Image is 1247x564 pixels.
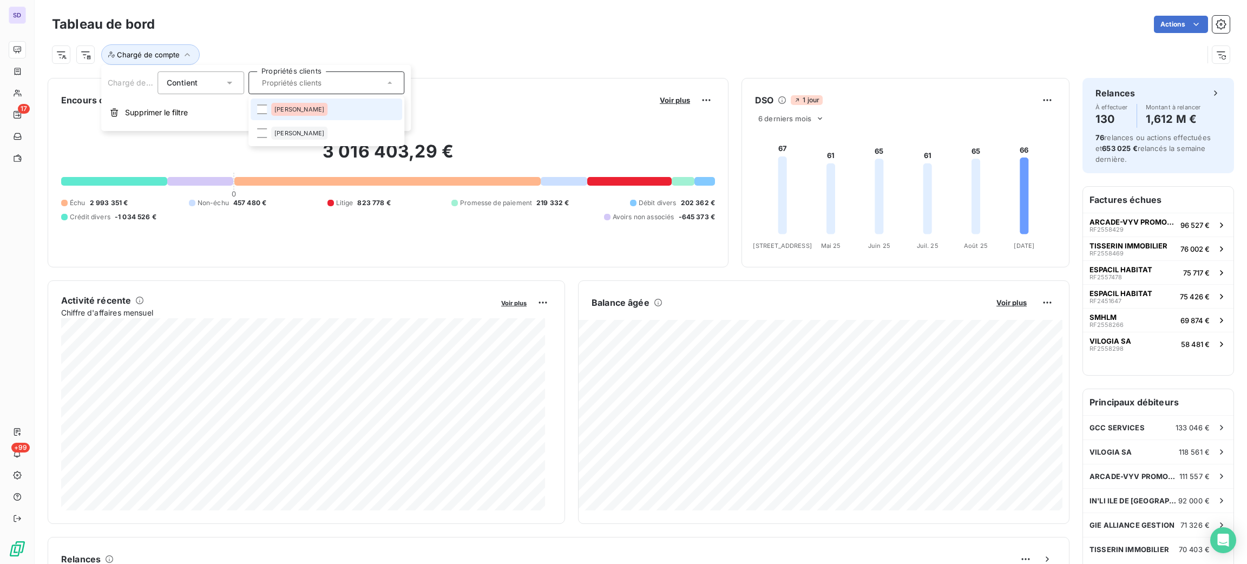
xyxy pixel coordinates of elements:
span: Chargé de compte [117,50,180,59]
span: -645 373 € [679,212,716,222]
h6: Activité récente [61,294,131,307]
span: ESPACIL HABITAT [1090,265,1152,274]
span: 71 326 € [1180,521,1210,529]
span: TISSERIN IMMOBILIER [1090,545,1169,554]
h2: 3 016 403,29 € [61,141,715,173]
span: IN'LI ILE DE [GEOGRAPHIC_DATA] [1090,496,1178,505]
tspan: Mai 25 [821,242,841,250]
button: Voir plus [657,95,693,105]
button: SMHLMRF255826669 874 € [1083,308,1233,332]
tspan: [STREET_ADDRESS] [753,242,811,250]
span: RF2558429 [1090,226,1124,233]
button: VILOGIA SARF255829858 481 € [1083,332,1233,356]
h4: 1,612 M € [1146,110,1201,128]
span: 76 002 € [1180,245,1210,253]
span: [PERSON_NAME] [274,130,324,136]
span: -1 034 526 € [115,212,156,222]
span: 202 362 € [681,198,715,208]
span: 1 jour [791,95,823,105]
span: 219 332 € [536,198,569,208]
span: 69 874 € [1180,316,1210,325]
span: Voir plus [996,298,1027,307]
span: 2 993 351 € [90,198,128,208]
span: Chargé de compte [108,78,175,87]
span: Non-échu [198,198,229,208]
span: Avoirs non associés [613,212,674,222]
span: ESPACIL HABITAT [1090,289,1152,298]
span: 75 426 € [1180,292,1210,301]
span: SMHLM [1090,313,1117,322]
span: RF2558298 [1090,345,1124,352]
span: RF2558469 [1090,250,1124,257]
button: Actions [1154,16,1208,33]
span: 823 778 € [357,198,390,208]
h4: 130 [1095,110,1128,128]
span: 0 [232,189,236,198]
span: ARCADE-VYV PROMOTION IDF [1090,218,1176,226]
h6: DSO [755,94,773,107]
span: 118 561 € [1179,448,1210,456]
span: TISSERIN IMMOBILIER [1090,241,1167,250]
button: Voir plus [498,298,530,307]
span: VILOGIA SA [1090,337,1131,345]
span: 653 025 € [1102,144,1137,153]
tspan: [DATE] [1014,242,1034,250]
span: À effectuer [1095,104,1128,110]
span: [PERSON_NAME] [274,106,324,113]
span: 6 derniers mois [758,114,811,123]
button: TISSERIN IMMOBILIERRF255846976 002 € [1083,237,1233,260]
span: 70 403 € [1179,545,1210,554]
button: Voir plus [993,298,1030,307]
span: 96 527 € [1180,221,1210,229]
h6: Balance âgée [592,296,649,309]
span: RF2451647 [1090,298,1121,304]
span: Voir plus [660,96,690,104]
span: VILOGIA SA [1090,448,1132,456]
button: ESPACIL HABITATRF255747875 717 € [1083,260,1233,284]
span: ARCADE-VYV PROMOTION IDF [1090,472,1179,481]
button: Supprimer le filtre [101,101,411,124]
span: Contient [167,78,198,87]
tspan: Août 25 [964,242,988,250]
span: 92 000 € [1178,496,1210,505]
span: Litige [336,198,353,208]
span: 76 [1095,133,1104,142]
span: GCC SERVICES [1090,423,1145,432]
span: Débit divers [639,198,677,208]
span: 133 046 € [1176,423,1210,432]
span: Crédit divers [70,212,110,222]
h6: Principaux débiteurs [1083,389,1233,415]
span: 17 [18,104,30,114]
span: Promesse de paiement [460,198,532,208]
h6: Factures échues [1083,187,1233,213]
span: Supprimer le filtre [125,107,188,118]
h6: Relances [1095,87,1135,100]
span: Chiffre d'affaires mensuel [61,307,494,318]
button: ARCADE-VYV PROMOTION IDFRF255842996 527 € [1083,213,1233,237]
span: 58 481 € [1181,340,1210,349]
tspan: Juin 25 [868,242,890,250]
div: Open Intercom Messenger [1210,527,1236,553]
span: RF2558266 [1090,322,1124,328]
span: RF2557478 [1090,274,1122,280]
button: Chargé de compte [101,44,200,65]
button: ESPACIL HABITATRF245164775 426 € [1083,284,1233,308]
span: relances ou actions effectuées et relancés la semaine dernière. [1095,133,1211,163]
span: 111 557 € [1179,472,1210,481]
span: +99 [11,443,30,452]
div: SD [9,6,26,24]
h3: Tableau de bord [52,15,155,34]
span: Voir plus [501,299,527,307]
span: Montant à relancer [1146,104,1201,110]
span: 75 717 € [1183,268,1210,277]
tspan: Juil. 25 [917,242,938,250]
input: Propriétés clients [258,78,384,88]
img: Logo LeanPay [9,540,26,558]
span: Échu [70,198,86,208]
h6: Encours client [61,94,123,107]
span: GIE ALLIANCE GESTION [1090,521,1174,529]
span: 457 480 € [233,198,266,208]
